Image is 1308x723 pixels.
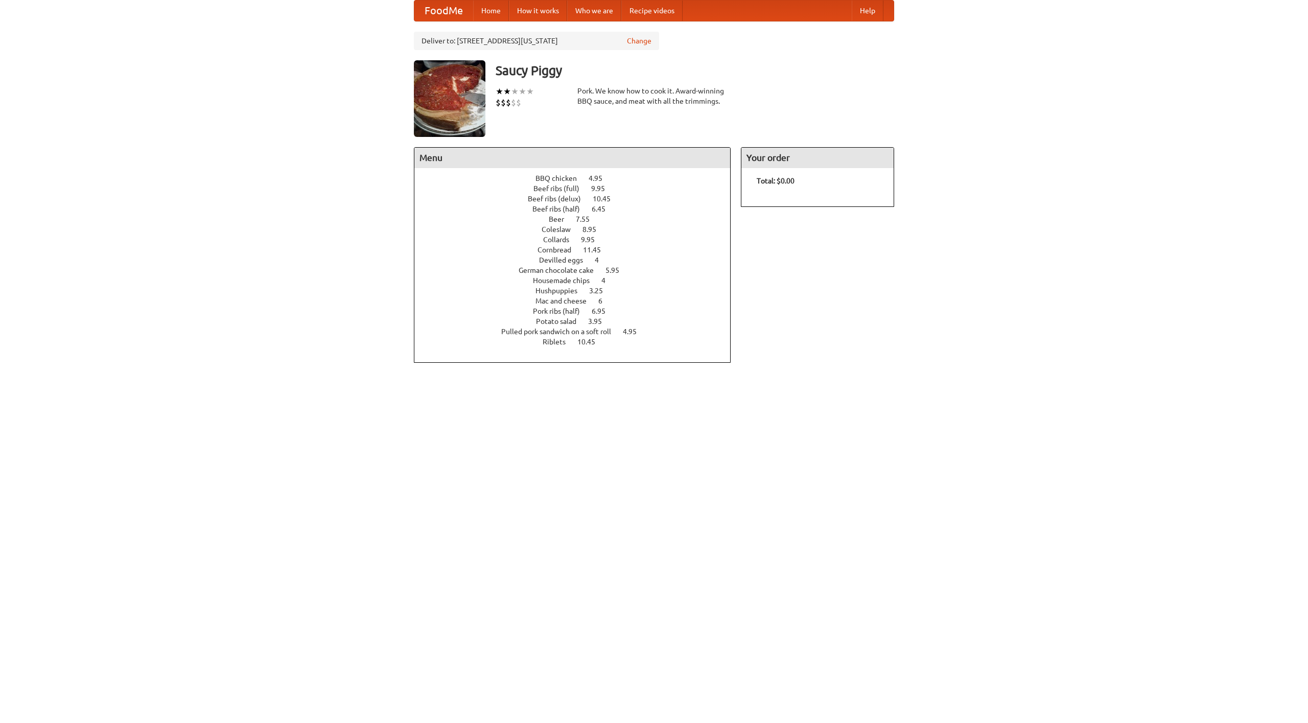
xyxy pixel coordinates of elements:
span: Mac and cheese [535,297,597,305]
h3: Saucy Piggy [496,60,894,81]
span: 6.45 [592,205,616,213]
div: Pork. We know how to cook it. Award-winning BBQ sauce, and meat with all the trimmings. [577,86,731,106]
span: Devilled eggs [539,256,593,264]
li: $ [511,97,516,108]
a: Collards 9.95 [543,236,614,244]
span: 9.95 [591,184,615,193]
span: Potato salad [536,317,587,325]
img: angular.jpg [414,60,485,137]
li: $ [496,97,501,108]
li: ★ [519,86,526,97]
span: 4 [595,256,609,264]
a: Recipe videos [621,1,683,21]
a: Change [627,36,651,46]
span: Hushpuppies [535,287,588,295]
li: $ [501,97,506,108]
span: Beef ribs (full) [533,184,590,193]
span: Pork ribs (half) [533,307,590,315]
span: BBQ chicken [535,174,587,182]
a: Who we are [567,1,621,21]
a: Cornbread 11.45 [538,246,620,254]
a: Mac and cheese 6 [535,297,621,305]
div: Deliver to: [STREET_ADDRESS][US_STATE] [414,32,659,50]
span: Beef ribs (delux) [528,195,591,203]
span: 6.95 [592,307,616,315]
span: Beer [549,215,574,223]
li: ★ [526,86,534,97]
a: Housemade chips 4 [533,276,624,285]
a: FoodMe [414,1,473,21]
a: Potato salad 3.95 [536,317,621,325]
span: 8.95 [582,225,606,234]
a: BBQ chicken 4.95 [535,174,621,182]
span: 9.95 [581,236,605,244]
span: 4 [601,276,616,285]
li: ★ [496,86,503,97]
span: Pulled pork sandwich on a soft roll [501,328,621,336]
a: Beef ribs (full) 9.95 [533,184,624,193]
li: ★ [511,86,519,97]
li: $ [516,97,521,108]
a: Riblets 10.45 [543,338,614,346]
h4: Your order [741,148,894,168]
span: 10.45 [593,195,621,203]
li: $ [506,97,511,108]
span: Housemade chips [533,276,600,285]
span: Riblets [543,338,576,346]
a: Beef ribs (delux) 10.45 [528,195,629,203]
span: 10.45 [577,338,605,346]
a: Hushpuppies 3.25 [535,287,622,295]
span: 6 [598,297,613,305]
span: 5.95 [605,266,629,274]
a: German chocolate cake 5.95 [519,266,638,274]
span: 3.95 [588,317,612,325]
a: Pork ribs (half) 6.95 [533,307,624,315]
h4: Menu [414,148,730,168]
span: German chocolate cake [519,266,604,274]
span: 4.95 [589,174,613,182]
b: Total: $0.00 [757,177,795,185]
a: Coleslaw 8.95 [542,225,615,234]
span: Coleslaw [542,225,581,234]
a: Home [473,1,509,21]
span: Beef ribs (half) [532,205,590,213]
a: Help [852,1,883,21]
span: Collards [543,236,579,244]
a: Pulled pork sandwich on a soft roll 4.95 [501,328,656,336]
span: 7.55 [576,215,600,223]
li: ★ [503,86,511,97]
a: Devilled eggs 4 [539,256,618,264]
span: 11.45 [583,246,611,254]
span: 3.25 [589,287,613,295]
span: 4.95 [623,328,647,336]
a: Beer 7.55 [549,215,609,223]
a: How it works [509,1,567,21]
span: Cornbread [538,246,581,254]
a: Beef ribs (half) 6.45 [532,205,624,213]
